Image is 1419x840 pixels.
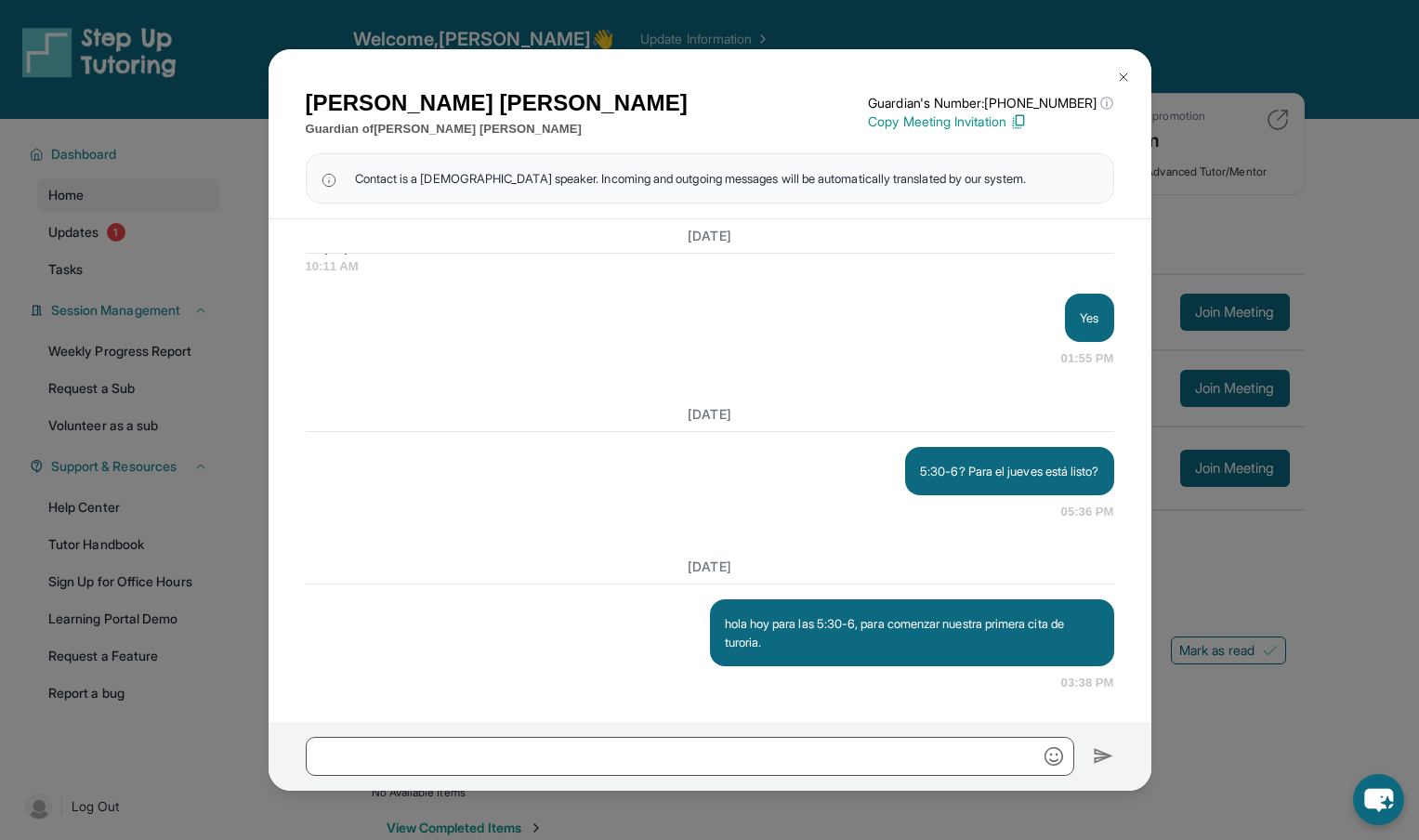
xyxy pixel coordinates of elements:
[1353,774,1404,825] button: chat-button
[322,169,336,188] img: info Icon
[1100,94,1113,112] span: ⓘ
[1061,349,1114,368] span: 01:55 PM
[306,405,1114,424] h3: [DATE]
[920,462,1098,480] p: 5:30-6? Para el jueves está listo?
[306,120,688,138] p: Guardian of [PERSON_NAME] [PERSON_NAME]
[355,169,1026,188] span: Contact is a [DEMOGRAPHIC_DATA] speaker. Incoming and outgoing messages will be automatically tra...
[1116,70,1131,85] img: Close Icon
[1061,674,1114,692] span: 03:38 PM
[868,112,1113,131] p: Copy Meeting Invitation
[306,227,1114,245] h3: [DATE]
[306,558,1114,576] h3: [DATE]
[725,614,1099,651] p: hola hoy para las 5:30-6, para comenzar nuestra primera cita de turoria.
[1061,503,1114,521] span: 05:36 PM
[1093,745,1114,768] img: Send icon
[1045,747,1063,766] img: Emoji
[868,94,1113,112] p: Guardian's Number: [PHONE_NUMBER]
[1080,308,1098,327] p: Yes
[1010,113,1027,130] img: Copy Icon
[306,257,1114,276] span: 10:11 AM
[306,86,688,120] h1: [PERSON_NAME] [PERSON_NAME]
